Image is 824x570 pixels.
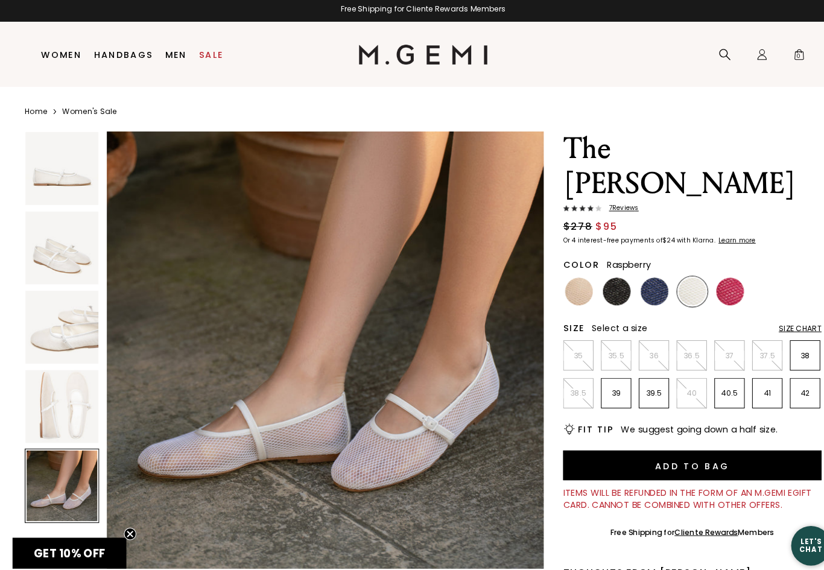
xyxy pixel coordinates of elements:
div: GET 10% OFFClose teaser [12,528,123,558]
div: Size Chart [758,319,800,329]
img: Black [587,274,614,302]
p: 36.5 [659,346,688,355]
a: Women's Sale [60,108,113,118]
img: The Amabile [104,132,530,558]
klarna-placement-style-cta: Learn more [700,233,736,242]
img: The Amabile [25,210,96,281]
button: Add to Bag [548,443,800,472]
p: 42 [770,382,798,392]
span: Raspberry [591,256,634,268]
p: 37.5 [733,346,761,355]
img: M.Gemi [349,48,475,67]
a: 7Reviews [548,203,800,213]
span: 0 [772,54,784,66]
p: 39.5 [623,382,651,392]
h2: Size [548,318,569,328]
img: The Amabile [25,133,96,204]
p: 39 [586,382,614,392]
span: GET 10% OFF [33,536,103,551]
a: Home [24,108,46,118]
p: 40.5 [696,382,724,392]
p: 40 [659,382,688,392]
h2: Fit Tip [563,417,597,427]
img: The Amabile [25,287,96,358]
span: Select a size [576,317,630,329]
h2: Color [548,257,584,267]
a: Sale [194,52,218,62]
img: The Amabile [25,364,96,435]
a: Handbags [92,52,149,62]
span: $278 [548,218,577,232]
klarna-placement-style-body: Or 4 interest-free payments of [548,233,645,242]
div: Free Shipping for Members [594,518,754,527]
klarna-placement-style-amount: $24 [645,233,657,242]
p: 35 [549,346,577,355]
a: Men [161,52,182,62]
img: Navy [624,274,651,302]
h1: The [PERSON_NAME] [548,132,800,200]
span: $95 [580,218,601,232]
img: White [661,274,688,302]
a: Learn more [699,235,736,242]
klarna-placement-style-body: with Klarna [659,233,698,242]
a: Women [40,52,80,62]
a: Cliente Rewards [657,517,719,527]
div: Items will be refunded in the form of an M.Gemi eGift Card. Cannot be combined with other offers. [548,478,800,502]
span: We suggest going down a half size. [604,416,758,428]
img: Sand [550,274,577,302]
p: 38.5 [549,382,577,392]
p: 41 [733,382,761,392]
p: 37 [696,346,724,355]
div: Thoughts from [PERSON_NAME] [548,555,800,569]
span: 7 Review s [586,203,622,211]
div: Let's Chat [770,528,809,543]
p: 36 [623,346,651,355]
p: 38 [770,346,798,355]
p: 35.5 [586,346,614,355]
img: Raspberry [697,274,724,302]
button: Close teaser [121,518,133,530]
